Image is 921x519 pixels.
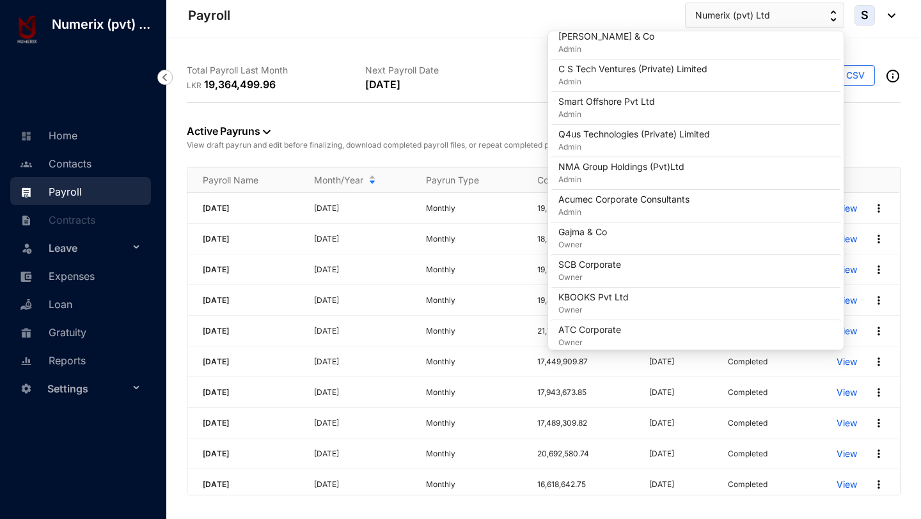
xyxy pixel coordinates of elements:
[20,355,32,367] img: report-unselected.e6a6b4230fc7da01f883.svg
[365,77,400,92] p: [DATE]
[10,205,151,233] li: Contracts
[728,447,767,460] p: Completed
[872,478,885,491] img: more.27664ee4a8faa814348e188645a3c1fc.svg
[649,417,712,430] p: [DATE]
[203,234,229,244] span: [DATE]
[47,376,129,401] span: Settings
[203,203,229,213] span: [DATE]
[204,77,276,92] p: 19,364,499.96
[10,318,151,346] li: Gratuity
[188,6,230,24] p: Payroll
[426,417,522,430] p: Monthly
[426,325,522,337] p: Monthly
[837,325,857,337] a: View
[872,417,885,430] img: more.27664ee4a8faa814348e188645a3c1fc.svg
[872,233,885,245] img: more.27664ee4a8faa814348e188645a3c1fc.svg
[20,159,32,170] img: people-unselected.118708e94b43a90eceab.svg
[10,290,151,318] li: Loan
[314,294,410,307] p: [DATE]
[872,355,885,368] img: more.27664ee4a8faa814348e188645a3c1fc.svg
[558,108,655,121] p: Admin
[203,418,229,428] span: [DATE]
[837,294,857,307] a: View
[17,354,86,367] a: Reports
[649,386,712,399] p: [DATE]
[558,128,710,141] p: Q4us Technologies (Private) Limited
[187,64,365,77] p: Total Payroll Last Month
[872,294,885,307] img: more.27664ee4a8faa814348e188645a3c1fc.svg
[537,294,633,307] p: 19,812,708.27
[10,346,151,374] li: Reports
[20,130,32,142] img: home-unselected.a29eae3204392db15eaf.svg
[426,447,522,460] p: Monthly
[537,325,633,337] p: 21,775,329.86
[10,121,151,149] li: Home
[558,193,689,206] p: Acumec Corporate Consultants
[830,10,837,22] img: up-down-arrow.74152d26bf9780fbf563ca9c90304185.svg
[537,478,633,491] p: 16,618,642.75
[20,383,32,394] img: settings-unselected.1febfda315e6e19643a1.svg
[837,447,857,460] a: View
[837,417,857,430] a: View
[17,129,77,142] a: Home
[861,10,869,21] span: S
[426,355,522,368] p: Monthly
[837,233,857,245] p: View
[20,327,32,339] img: gratuity-unselected.a8c340787eea3cf492d7.svg
[17,326,86,339] a: Gratuity
[42,15,161,33] p: Numerix (pvt) ...
[558,304,629,316] p: Owner
[426,386,522,399] p: Monthly
[20,215,32,226] img: contract-unselected.99e2b2107c0a7dd48938.svg
[203,295,229,305] span: [DATE]
[685,3,844,28] button: Numerix (pvt) Ltd
[837,386,857,399] a: View
[411,167,522,193] th: Payrun Type
[558,323,621,336] p: ATC Corporate
[558,206,689,219] p: Admin
[537,263,633,276] p: 19,745,186.71
[881,13,895,18] img: dropdown-black.8e83cc76930a90b1a4fdb6d089b7bf3a.svg
[20,242,33,254] img: leave-unselected.2934df6273408c3f84d9.svg
[20,299,32,311] img: loan-unselected.d74d20a04637f2d15ab5.svg
[314,263,410,276] p: [DATE]
[426,233,522,245] p: Monthly
[558,336,621,349] p: Owner
[314,386,410,399] p: [DATE]
[728,386,767,399] p: Completed
[872,386,885,399] img: more.27664ee4a8faa814348e188645a3c1fc.svg
[17,185,82,198] a: Payroll
[187,125,271,137] a: Active Payruns
[13,15,42,44] img: log
[17,298,72,311] a: Loan
[187,167,299,193] th: Payroll Name
[203,387,229,397] span: [DATE]
[558,291,629,304] p: KBOOKS Pvt Ltd
[17,157,91,170] a: Contacts
[10,261,151,290] li: Expenses
[649,447,712,460] p: [DATE]
[872,263,885,276] img: more.27664ee4a8faa814348e188645a3c1fc.svg
[537,447,633,460] p: 20,692,580.74
[49,235,129,261] span: Leave
[558,226,607,238] p: Gajma & Co
[537,386,633,399] p: 17,943,673.85
[10,149,151,177] li: Contacts
[314,325,410,337] p: [DATE]
[522,167,633,193] th: Cost to Company
[314,355,410,368] p: [DATE]
[314,478,410,491] p: [DATE]
[837,202,857,215] p: View
[558,141,710,153] p: Admin
[314,174,363,187] span: Month/Year
[872,325,885,337] img: more.27664ee4a8faa814348e188645a3c1fc.svg
[537,233,633,245] p: 18,527,424.25
[649,478,712,491] p: [DATE]
[263,130,271,134] img: dropdown-black.8e83cc76930a90b1a4fdb6d089b7bf3a.svg
[17,213,95,226] a: Contracts
[17,270,95,283] a: Expenses
[314,202,410,215] p: [DATE]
